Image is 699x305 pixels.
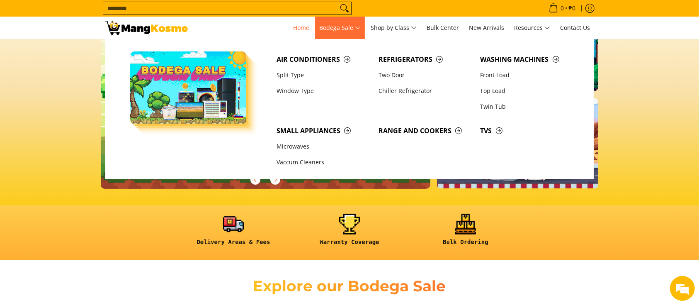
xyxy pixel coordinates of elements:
span: Small Appliances [277,126,370,136]
a: Refrigerators [374,51,476,67]
a: Chiller Refrigerator [374,83,476,99]
a: Small Appliances [272,123,374,139]
span: 0 [559,5,565,11]
a: Microwaves [272,139,374,155]
a: Range and Cookers [374,123,476,139]
a: Resources [510,17,554,39]
a: Twin Tub [476,99,578,115]
span: Washing Machines [481,54,574,65]
span: New Arrivals [469,24,504,32]
img: Mang Kosme: Your Home Appliances Warehouse Sale Partner! [105,21,188,35]
a: Two Door [374,67,476,83]
button: Search [338,2,351,15]
a: Window Type [272,83,374,99]
span: Bodega Sale [319,23,361,33]
a: Front Load [476,67,578,83]
span: Home [293,24,309,32]
a: <h6><strong>Delivery Areas & Fees</strong></h6> [180,214,287,252]
span: TVs [481,126,574,136]
a: Contact Us [556,17,594,39]
span: Resources [514,23,550,33]
a: TVs [476,123,578,139]
a: Bulk Center [422,17,463,39]
span: Contact Us [560,24,590,32]
span: Air Conditioners [277,54,370,65]
span: Range and Cookers [379,126,472,136]
span: ₱0 [567,5,577,11]
img: Bodega Sale [130,51,246,124]
span: • [546,4,578,13]
h2: Explore our Bodega Sale [229,277,470,295]
a: Washing Machines [476,51,578,67]
a: Home [289,17,313,39]
a: Top Load [476,83,578,99]
a: Bodega Sale [315,17,365,39]
nav: Main Menu [196,17,594,39]
button: Next [266,171,284,189]
span: Refrigerators [379,54,472,65]
span: Shop by Class [371,23,417,33]
a: Split Type [272,67,374,83]
a: Air Conditioners [272,51,374,67]
a: <h6><strong>Warranty Coverage</strong></h6> [296,214,403,252]
button: Previous [246,171,265,189]
a: Vaccum Cleaners [272,155,374,171]
a: <h6><strong>Bulk Ordering</strong></h6> [412,214,519,252]
a: New Arrivals [465,17,508,39]
a: Shop by Class [366,17,421,39]
img: Gaming desktop banner [101,1,430,189]
span: Bulk Center [427,24,459,32]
